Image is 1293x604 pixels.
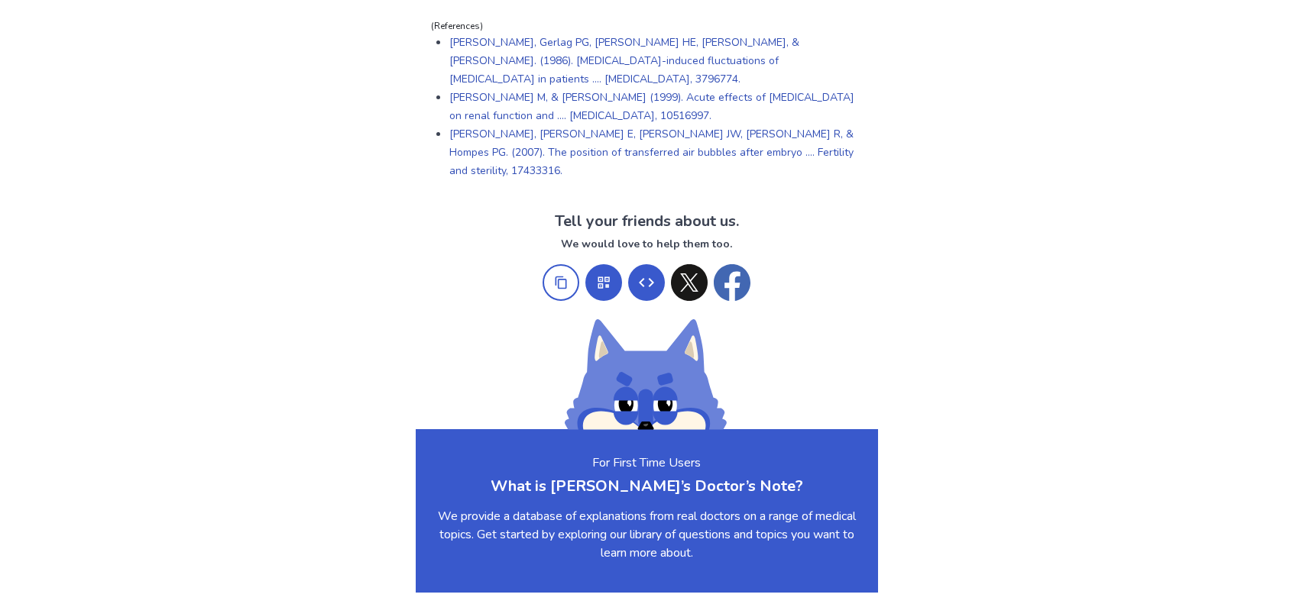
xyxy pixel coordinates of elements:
[431,507,863,562] p: We provide a database of explanations from real doctors on a range of medical topics. Get started...
[431,454,863,472] p: For First Time Users
[431,19,863,33] p: (References)
[416,236,878,252] p: We would love to help them too.
[585,264,622,301] button: Show QR code for share
[565,319,728,430] img: smily Shiba-inu looking
[543,264,579,301] button: Copy URL
[416,210,878,233] h2: Tell your friends about us.
[431,475,863,498] h2: What is [PERSON_NAME]’s Doctor’s Note?
[628,264,665,301] button: Copy Embed Code
[714,264,750,301] button: Share on Facebook
[449,127,854,178] a: [PERSON_NAME], [PERSON_NAME] E, [PERSON_NAME] JW, [PERSON_NAME] R, & Hompes PG. (2007). The posit...
[671,264,708,301] button: Share on X
[449,35,799,86] a: [PERSON_NAME], Gerlag PG, [PERSON_NAME] HE, [PERSON_NAME], & [PERSON_NAME]. (1986). [MEDICAL_DATA...
[449,90,854,123] a: [PERSON_NAME] M, & [PERSON_NAME] (1999). Acute effects of [MEDICAL_DATA] on renal function and .....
